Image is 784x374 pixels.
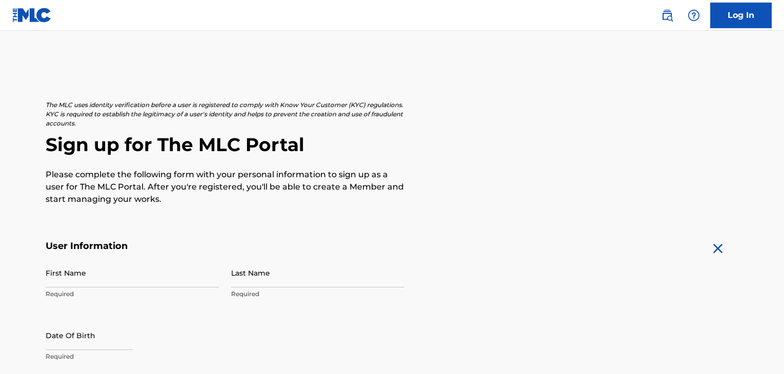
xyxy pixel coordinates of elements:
[231,289,404,299] p: Required
[710,3,772,28] a: Log In
[46,169,404,205] p: Please complete the following form with your personal information to sign up as a user for The ML...
[46,352,219,361] p: Required
[46,240,404,252] h5: User Information
[688,9,700,22] img: help
[46,289,219,299] p: Required
[46,133,738,156] h2: Sign up for The MLC Portal
[661,9,673,22] img: search
[657,5,677,26] a: Public Search
[12,8,52,23] img: MLC Logo
[684,5,704,26] div: Help
[46,100,404,128] p: The MLC uses identity verification before a user is registered to comply with Know Your Customer ...
[710,240,726,257] img: close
